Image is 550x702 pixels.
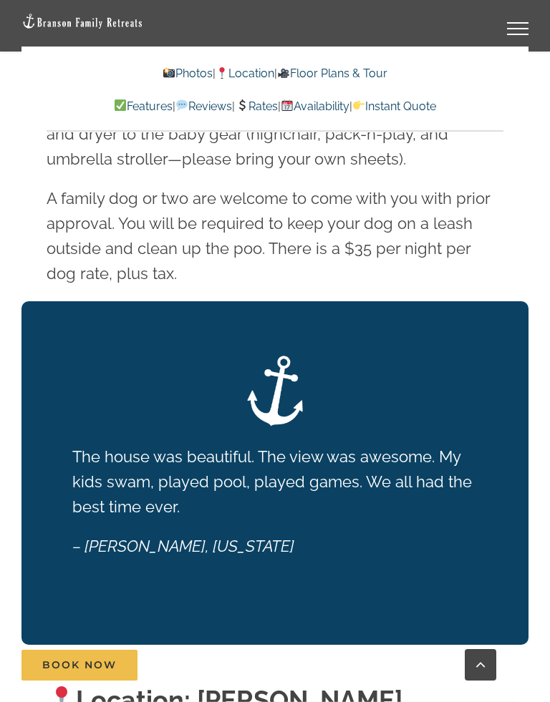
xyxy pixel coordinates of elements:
p: Your group will appreciate the extras, too: from the washer and dryer to the baby gear (highchair... [47,96,503,172]
a: Toggle Menu [489,22,546,35]
a: Photos [163,67,213,80]
img: 💬 [176,99,188,111]
img: 🎥 [278,67,289,79]
a: Reviews [175,99,232,113]
a: Features [114,99,173,113]
p: | | [47,64,503,83]
span: Book Now [42,659,117,671]
img: Branson Family Retreats [239,355,311,426]
img: 💲 [236,99,248,111]
a: Location [216,67,274,80]
img: 📆 [281,99,293,111]
img: 📍 [216,67,228,79]
img: Branson Family Retreats Logo [21,13,143,29]
img: ✅ [115,99,126,111]
img: 📸 [163,67,175,79]
a: Instant Quote [352,99,436,113]
p: A family dog or two are welcome to come with you with prior approval. You will be required to kee... [47,186,503,287]
a: Book Now [21,650,137,681]
a: Floor Plans & Tour [277,67,387,80]
a: Rates [235,99,277,113]
em: – [PERSON_NAME], [US_STATE] [72,537,294,555]
img: 👉 [353,99,365,111]
p: | | | | [47,97,503,116]
a: Availability [281,99,349,113]
p: The house was beautiful. The view was awesome. My kids swam, played pool, played games. We all ha... [72,444,478,520]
